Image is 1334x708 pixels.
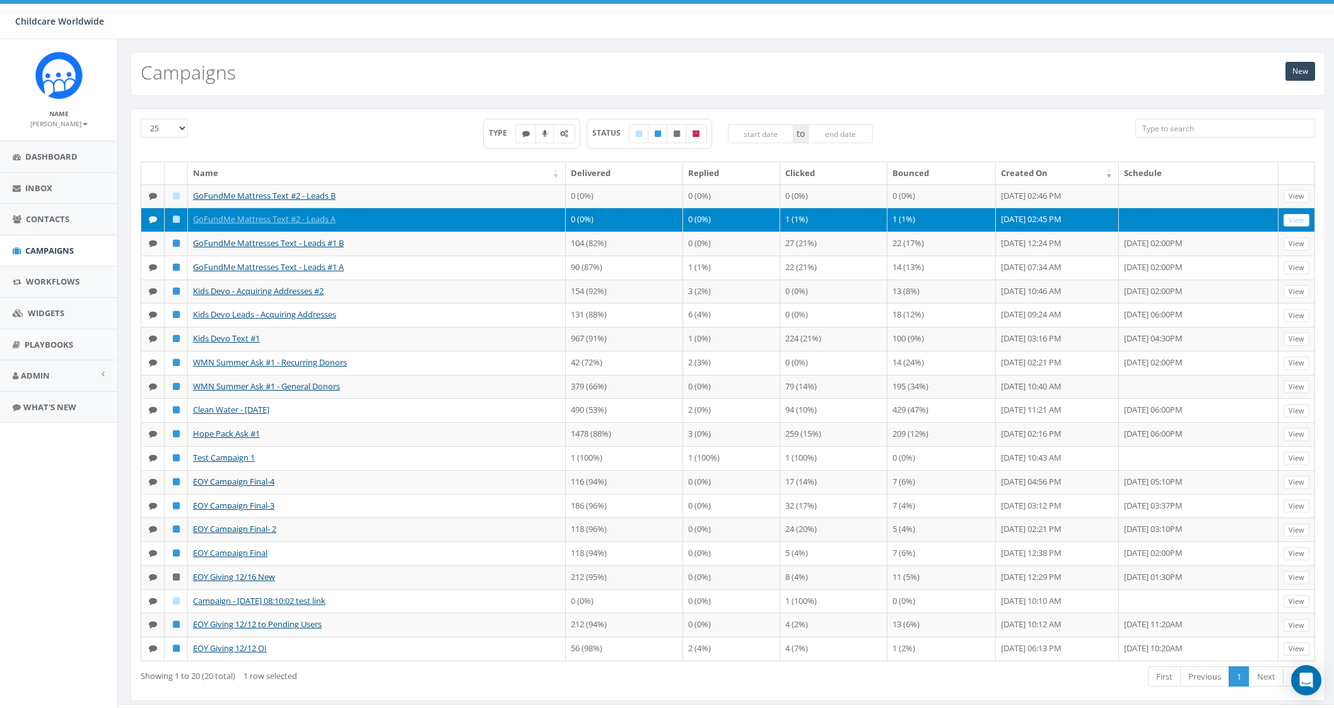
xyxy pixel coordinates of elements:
[566,256,683,280] td: 90 (87%)
[629,124,649,143] label: Draft
[887,398,996,422] td: 429 (47%)
[996,375,1119,399] td: [DATE] 10:40 AM
[1284,404,1309,418] a: View
[887,162,996,184] th: Bounced
[149,334,157,343] i: Text SMS
[780,613,887,637] td: 4 (2%)
[996,327,1119,351] td: [DATE] 03:16 PM
[193,618,322,630] a: EOY Giving 12/12 to Pending Users
[566,613,683,637] td: 212 (94%)
[193,523,276,534] a: EOY Campaign Final- 2
[149,192,157,200] i: Text SMS
[149,287,157,295] i: Text SMS
[780,256,887,280] td: 22 (21%)
[173,358,180,367] i: Published
[686,124,707,143] label: Archived
[887,184,996,208] td: 0 (0%)
[1119,398,1278,422] td: [DATE] 06:00PM
[173,454,180,462] i: Published
[996,494,1119,518] td: [DATE] 03:12 PM
[1284,452,1309,465] a: View
[996,208,1119,232] td: [DATE] 02:45 PM
[149,310,157,319] i: Text SMS
[683,422,780,446] td: 3 (0%)
[780,208,887,232] td: 1 (1%)
[149,215,157,223] i: Text SMS
[887,375,996,399] td: 195 (34%)
[1284,381,1309,394] a: View
[887,256,996,280] td: 14 (13%)
[25,182,52,194] span: Inbox
[566,446,683,470] td: 1 (100%)
[996,565,1119,589] td: [DATE] 12:29 PM
[1119,541,1278,565] td: [DATE] 02:00PM
[996,470,1119,494] td: [DATE] 04:56 PM
[648,124,668,143] label: Published
[996,517,1119,541] td: [DATE] 02:21 PM
[996,613,1119,637] td: [DATE] 10:12 AM
[193,404,269,415] a: Clean Water - [DATE]
[728,124,793,143] input: start date
[887,280,996,304] td: 13 (8%)
[1135,119,1315,138] input: Type to search
[173,549,180,557] i: Published
[149,382,157,391] i: Text SMS
[149,549,157,557] i: Text SMS
[996,351,1119,375] td: [DATE] 02:21 PM
[1284,237,1309,251] a: View
[592,127,629,138] span: STATUS
[173,263,180,271] i: Published
[149,239,157,247] i: Text SMS
[1249,666,1284,687] a: Next
[149,525,157,533] i: Text SMS
[141,665,619,682] div: Showing 1 to 20 (20 total)
[683,351,780,375] td: 2 (3%)
[1119,303,1278,327] td: [DATE] 06:00PM
[683,398,780,422] td: 2 (0%)
[996,589,1119,613] td: [DATE] 10:10 AM
[25,245,74,256] span: Campaigns
[683,589,780,613] td: 0 (0%)
[887,589,996,613] td: 0 (0%)
[193,547,267,558] a: EOY Campaign Final
[683,494,780,518] td: 0 (0%)
[566,541,683,565] td: 118 (94%)
[887,303,996,327] td: 18 (12%)
[522,130,530,138] i: Text SMS
[683,162,780,184] th: Replied
[566,589,683,613] td: 0 (0%)
[1119,517,1278,541] td: [DATE] 03:10PM
[1119,637,1278,661] td: [DATE] 10:20AM
[780,494,887,518] td: 32 (17%)
[887,613,996,637] td: 13 (6%)
[149,263,157,271] i: Text SMS
[149,358,157,367] i: Text SMS
[683,208,780,232] td: 0 (0%)
[560,130,568,138] i: Automated Message
[780,351,887,375] td: 0 (0%)
[566,470,683,494] td: 116 (94%)
[1284,642,1309,656] a: View
[149,454,157,462] i: Text SMS
[1284,309,1309,322] a: View
[887,208,996,232] td: 1 (1%)
[996,637,1119,661] td: [DATE] 06:13 PM
[887,446,996,470] td: 0 (0%)
[566,280,683,304] td: 154 (92%)
[655,130,661,138] i: Published
[566,184,683,208] td: 0 (0%)
[780,637,887,661] td: 4 (7%)
[25,151,78,162] span: Dashboard
[1284,571,1309,584] a: View
[566,208,683,232] td: 0 (0%)
[566,422,683,446] td: 1478 (88%)
[193,237,344,249] a: GoFundMe Mattresses Text - Leads #1 B
[887,232,996,256] td: 22 (17%)
[149,406,157,414] i: Text SMS
[996,162,1119,184] th: Created On: activate to sort column ascending
[1119,494,1278,518] td: [DATE] 03:37PM
[489,127,516,138] span: TYPE
[23,401,76,413] span: What's New
[193,428,260,439] a: Hope Pack Ask #1
[173,525,180,533] i: Published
